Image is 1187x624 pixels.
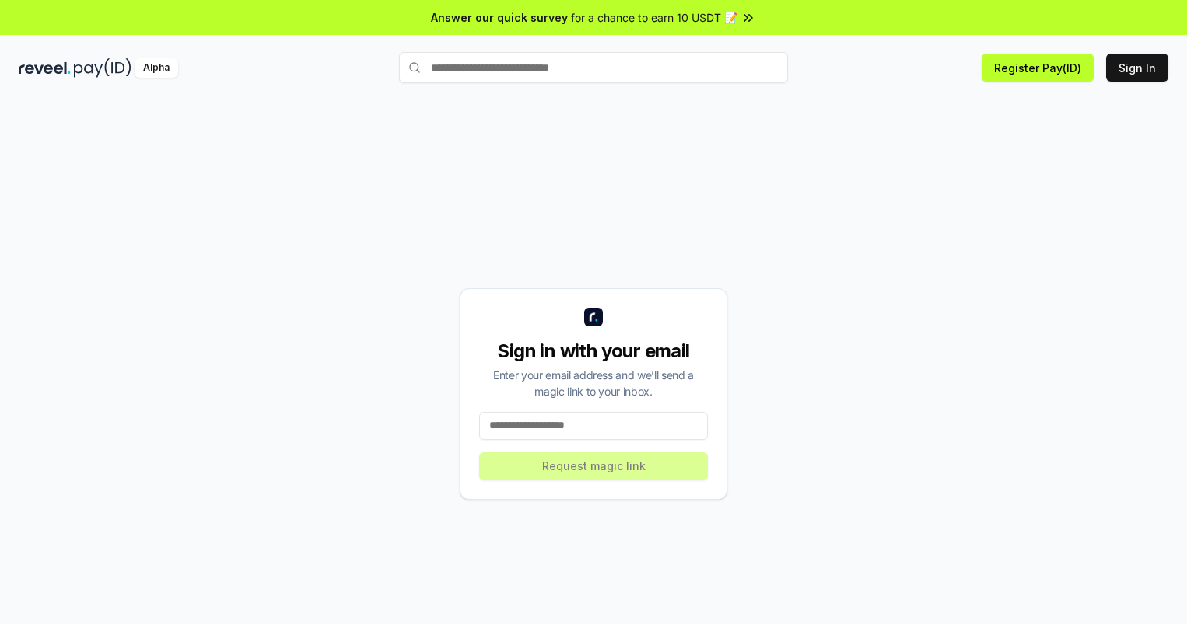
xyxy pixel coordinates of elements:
img: pay_id [74,58,131,78]
button: Register Pay(ID) [982,54,1094,82]
div: Sign in with your email [479,339,708,364]
img: logo_small [584,308,603,326]
span: Answer our quick survey [431,9,568,26]
img: reveel_dark [19,58,71,78]
button: Sign In [1106,54,1168,82]
div: Enter your email address and we’ll send a magic link to your inbox. [479,367,708,399]
span: for a chance to earn 10 USDT 📝 [571,9,737,26]
div: Alpha [135,58,178,78]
